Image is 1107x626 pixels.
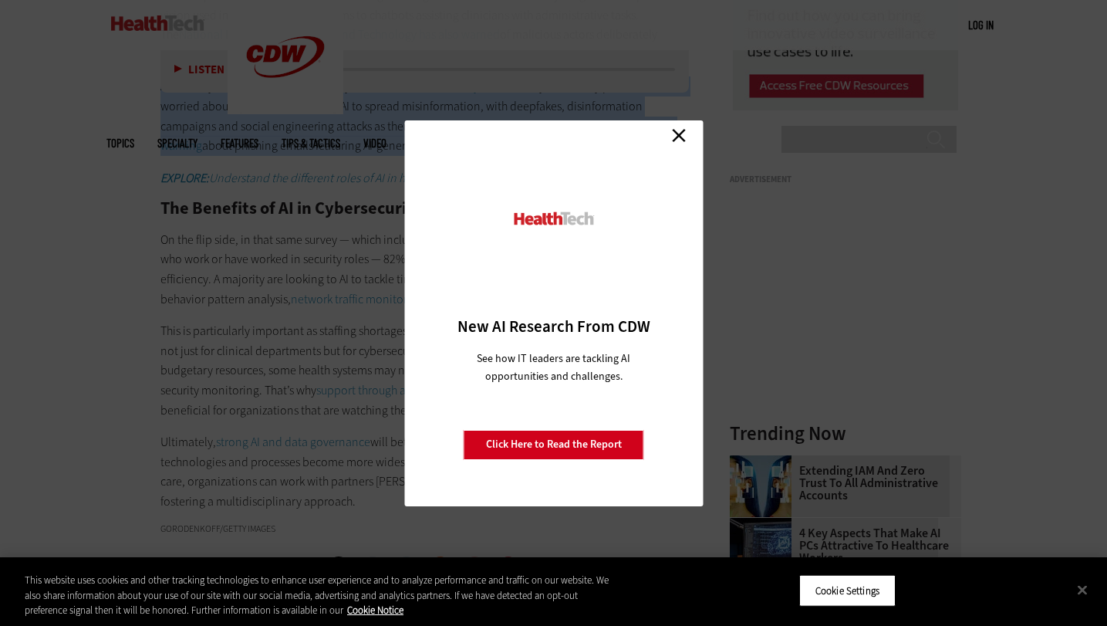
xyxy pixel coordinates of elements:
a: More information about your privacy [347,604,403,617]
img: HealthTech_0.png [511,211,596,227]
button: Close [1065,573,1099,607]
div: This website uses cookies and other tracking technologies to enhance user experience and to analy... [25,573,609,618]
p: See how IT leaders are tackling AI opportunities and challenges. [458,350,649,385]
a: Click Here to Read the Report [464,430,644,459]
a: Close [667,124,690,147]
h3: New AI Research From CDW [431,316,676,337]
button: Cookie Settings [799,574,896,607]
